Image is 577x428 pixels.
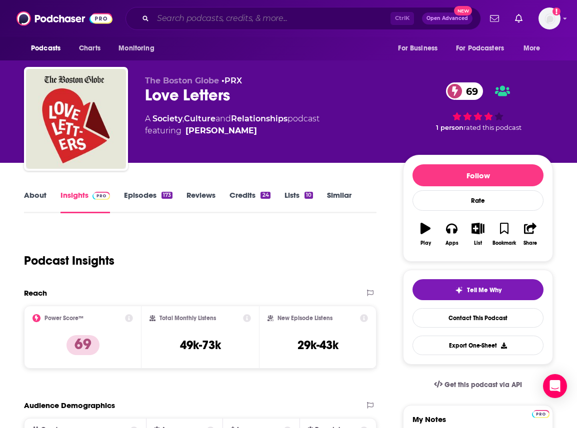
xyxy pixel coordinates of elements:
div: 10 [304,192,313,199]
div: Play [420,240,431,246]
div: Open Intercom Messenger [543,374,567,398]
span: Get this podcast via API [444,381,522,389]
div: 173 [161,192,172,199]
span: rated this podcast [463,124,521,131]
button: open menu [111,39,167,58]
button: Export One-Sheet [412,336,543,355]
span: More [523,41,540,55]
div: List [474,240,482,246]
a: 69 [446,82,483,100]
img: Love Letters [26,69,126,169]
a: Pro website [532,409,549,418]
button: tell me why sparkleTell Me Why [412,279,543,300]
img: User Profile [538,7,560,29]
div: 24 [260,192,270,199]
button: open menu [24,39,73,58]
h2: Power Score™ [44,315,83,322]
span: Podcasts [31,41,60,55]
button: Show profile menu [538,7,560,29]
span: 1 person [436,124,463,131]
span: The Boston Globe [145,76,219,85]
img: Podchaser Pro [92,192,110,200]
a: InsightsPodchaser Pro [60,190,110,213]
button: Share [517,216,543,252]
a: About [24,190,46,213]
h2: New Episode Listens [277,315,332,322]
img: tell me why sparkle [455,286,463,294]
span: Ctrl K [390,12,414,25]
div: Rate [412,190,543,211]
button: open menu [391,39,450,58]
span: Open Advanced [426,16,468,21]
a: Episodes173 [124,190,172,213]
button: Play [412,216,438,252]
div: 69 1 personrated this podcast [403,76,553,138]
div: A podcast [145,113,319,137]
h3: 29k-43k [297,338,338,353]
span: For Business [398,41,437,55]
button: Bookmark [491,216,517,252]
div: Search podcasts, credits, & more... [125,7,481,30]
button: Follow [412,164,543,186]
a: Reviews [186,190,215,213]
a: Society [152,114,182,123]
span: , [182,114,184,123]
input: Search podcasts, credits, & more... [153,10,390,26]
h2: Audience Demographics [24,401,115,410]
button: List [465,216,491,252]
button: open menu [449,39,518,58]
h2: Total Monthly Listens [159,315,216,322]
span: 69 [456,82,483,100]
span: Tell Me Why [467,286,501,294]
span: For Podcasters [456,41,504,55]
a: Contact This Podcast [412,308,543,328]
a: Show notifications dropdown [486,10,503,27]
img: Podchaser Pro [532,410,549,418]
a: PRX [224,76,242,85]
p: 69 [66,335,99,355]
div: Share [523,240,537,246]
a: Lists10 [284,190,313,213]
span: Charts [79,41,100,55]
a: Charts [72,39,106,58]
a: Show notifications dropdown [511,10,526,27]
div: Apps [445,240,458,246]
h3: 49k-73k [180,338,221,353]
span: and [215,114,231,123]
a: Similar [327,190,351,213]
span: New [454,6,472,15]
button: open menu [516,39,553,58]
button: Open AdvancedNew [422,12,472,24]
svg: Add a profile image [552,7,560,15]
a: Relationships [231,114,287,123]
a: Meredith Goldstein [185,125,257,137]
div: Bookmark [492,240,516,246]
a: Credits24 [229,190,270,213]
img: Podchaser - Follow, Share and Rate Podcasts [16,9,112,28]
button: Apps [438,216,464,252]
h1: Podcast Insights [24,253,114,268]
span: Logged in as eringalloway [538,7,560,29]
span: Monitoring [118,41,154,55]
span: featuring [145,125,319,137]
h2: Reach [24,288,47,298]
a: Get this podcast via API [426,373,530,397]
a: Culture [184,114,215,123]
span: • [221,76,242,85]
